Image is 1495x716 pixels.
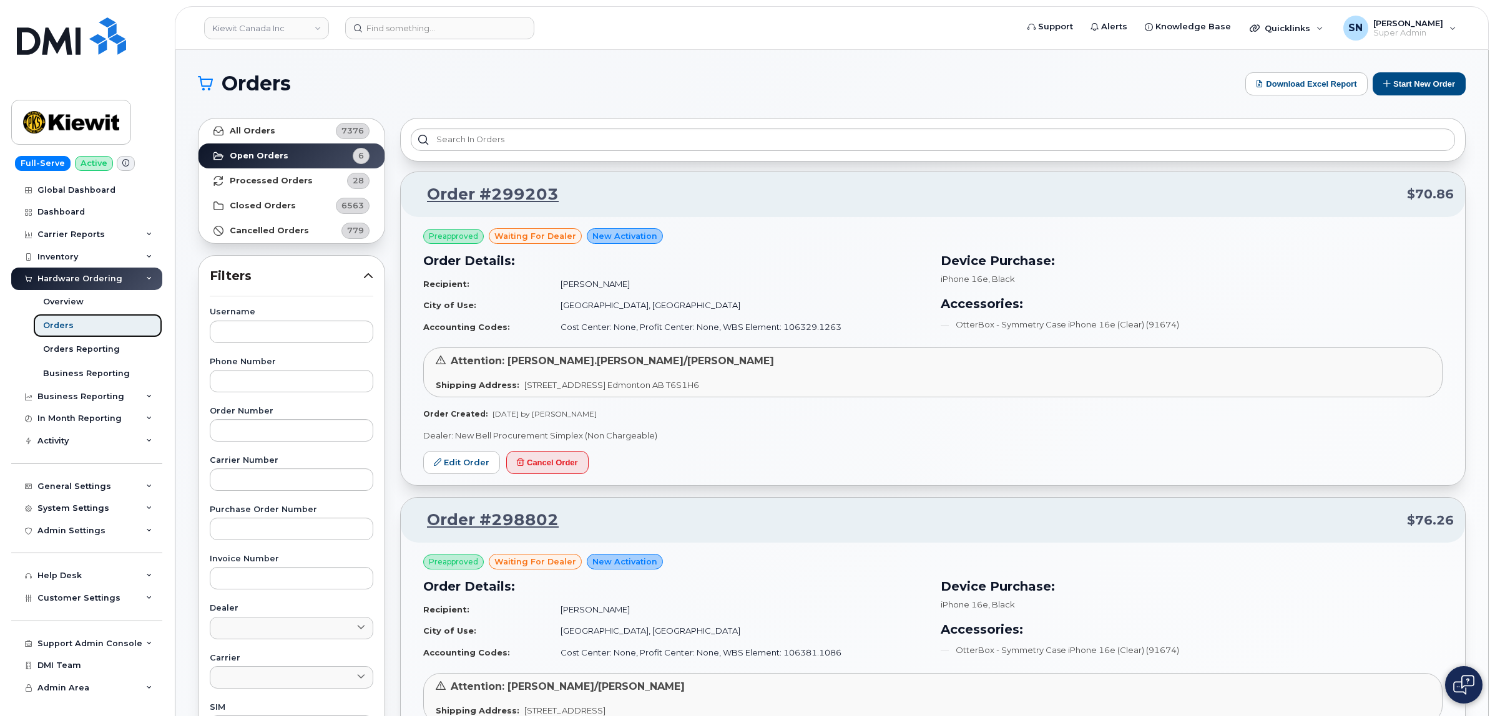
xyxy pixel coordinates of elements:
button: Download Excel Report [1245,72,1368,95]
label: Username [210,308,373,316]
li: OtterBox - Symmetry Case iPhone 16e (Clear) (91674) [941,319,1443,331]
label: Invoice Number [210,555,373,563]
h3: Accessories: [941,294,1443,313]
span: Attention: [PERSON_NAME]/[PERSON_NAME] [451,680,685,692]
strong: Accounting Codes: [423,647,510,657]
td: [PERSON_NAME] [549,599,925,621]
a: All Orders7376 [199,119,385,143]
span: iPhone 16e [941,599,988,609]
label: SIM [210,704,373,712]
td: Cost Center: None, Profit Center: None, WBS Element: 106329.1263 [549,316,925,338]
span: Attention: [PERSON_NAME].[PERSON_NAME]/[PERSON_NAME] [451,355,774,367]
span: 7376 [341,125,364,137]
span: [STREET_ADDRESS] [524,705,605,715]
label: Phone Number [210,358,373,366]
span: , Black [988,274,1015,284]
a: Order #299203 [412,183,559,206]
li: OtterBox - Symmetry Case iPhone 16e (Clear) (91674) [941,644,1443,656]
label: Purchase Order Number [210,506,373,514]
input: Search in orders [411,128,1455,151]
strong: Processed Orders [230,176,313,186]
a: Processed Orders28 [199,168,385,193]
strong: City of Use: [423,626,476,636]
span: 28 [353,175,364,186]
strong: Shipping Address: [436,705,519,715]
a: Cancelled Orders779 [199,218,385,243]
span: $70.86 [1407,185,1454,203]
a: Closed Orders6563 [199,193,385,218]
span: , Black [988,599,1015,609]
h3: Device Purchase: [941,577,1443,596]
span: 779 [347,225,364,236]
span: 6 [358,150,364,162]
h3: Order Details: [423,251,926,270]
label: Carrier [210,654,373,662]
strong: City of Use: [423,300,476,310]
img: Open chat [1453,675,1474,695]
button: Cancel Order [506,451,589,474]
strong: Shipping Address: [436,380,519,390]
h3: Device Purchase: [941,251,1443,270]
td: [GEOGRAPHIC_DATA], [GEOGRAPHIC_DATA] [549,294,925,316]
h3: Order Details: [423,577,926,596]
button: Start New Order [1373,72,1466,95]
span: Filters [210,267,363,285]
span: New Activation [592,556,657,568]
strong: Open Orders [230,151,288,161]
span: New Activation [592,230,657,242]
td: Cost Center: None, Profit Center: None, WBS Element: 106381.1086 [549,642,925,664]
label: Carrier Number [210,457,373,465]
strong: Accounting Codes: [423,322,510,332]
strong: All Orders [230,126,275,136]
p: Dealer: New Bell Procurement Simplex (Non Chargeable) [423,430,1443,442]
td: [PERSON_NAME] [549,273,925,295]
span: $76.26 [1407,511,1454,530]
label: Order Number [210,407,373,415]
a: Open Orders6 [199,143,385,168]
span: [DATE] by [PERSON_NAME] [493,409,597,418]
strong: Cancelled Orders [230,226,309,236]
span: iPhone 16e [941,274,988,284]
span: Preapproved [429,231,478,242]
td: [GEOGRAPHIC_DATA], [GEOGRAPHIC_DATA] [549,620,925,642]
a: Order #298802 [412,509,559,531]
span: [STREET_ADDRESS] Edmonton AB T6S1H6 [524,380,699,390]
a: Edit Order [423,451,500,474]
strong: Recipient: [423,604,469,614]
span: waiting for dealer [494,556,576,568]
strong: Closed Orders [230,201,296,211]
strong: Recipient: [423,279,469,289]
h3: Accessories: [941,620,1443,639]
strong: Order Created: [423,409,488,418]
span: Orders [222,74,291,93]
span: Preapproved [429,556,478,568]
span: waiting for dealer [494,230,576,242]
label: Dealer [210,604,373,612]
span: 6563 [341,200,364,211]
